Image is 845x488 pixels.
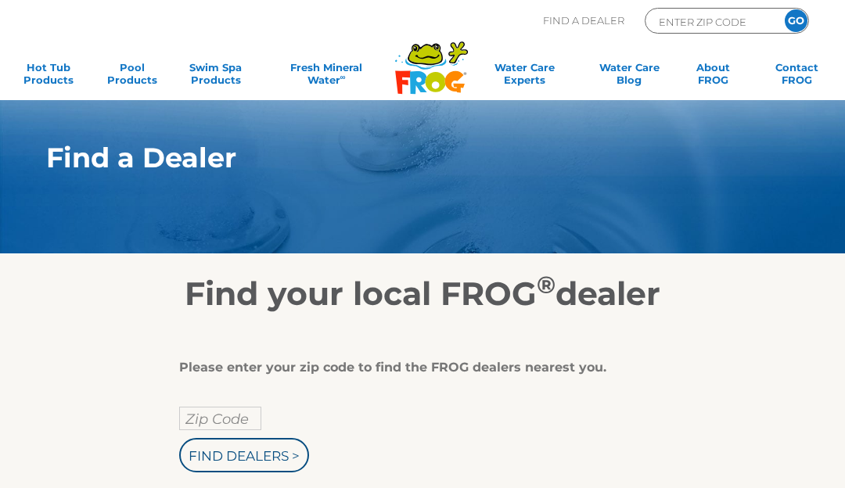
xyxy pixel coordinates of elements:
a: PoolProducts [99,61,164,92]
a: Water CareExperts [471,61,578,92]
sup: ® [537,270,556,300]
a: Fresh MineralWater∞ [267,61,386,92]
h2: Find your local FROG dealer [23,274,822,313]
p: Find A Dealer [543,8,624,34]
a: ContactFROG [764,61,829,92]
a: Swim SpaProducts [183,61,248,92]
a: AboutFROG [681,61,746,92]
sup: ∞ [340,73,346,81]
a: Water CareBlog [597,61,662,92]
input: Zip Code Form [657,13,763,30]
div: Please enter your zip code to find the FROG dealers nearest you. [179,360,653,375]
h1: Find a Dealer [46,142,743,174]
a: Hot TubProducts [16,61,81,92]
input: GO [785,9,807,32]
input: Find Dealers > [179,438,309,472]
